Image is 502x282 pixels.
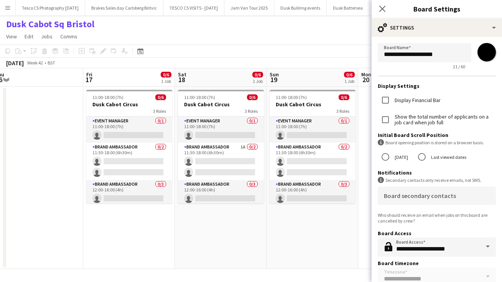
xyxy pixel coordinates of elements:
[163,0,224,15] button: TESCO CS VISITS - [DATE]
[48,60,55,66] div: BST
[378,177,496,183] div: Secondary contacts only receive emails, not SMS.
[430,151,466,163] label: Last viewed dates
[86,71,92,78] span: Fri
[6,59,24,67] div: [DATE]
[393,97,441,103] label: Display Financial Bar
[276,94,307,100] span: 11:00-18:00 (7h)
[447,64,471,69] span: 21 / 60
[177,75,186,84] span: 18
[270,71,279,78] span: Sun
[86,90,172,203] app-job-card: 11:00-18:00 (7h)0/6Dusk Cabot Circus3 RolesEvent Manager0/111:00-18:00 (7h) Brand Ambassador0/211...
[361,71,371,78] span: Mon
[245,108,258,114] span: 3 Roles
[224,0,274,15] button: Jam Van Tour 2025
[378,132,496,139] h3: Initial Board Scroll Position
[153,108,166,114] span: 3 Roles
[178,71,186,78] span: Sat
[6,33,17,40] span: View
[344,72,355,78] span: 0/6
[252,72,263,78] span: 0/6
[378,260,496,267] h3: Board timezone
[372,18,502,37] div: Settings
[360,75,371,84] span: 20
[86,101,172,108] h3: Dusk Cabot Circus
[274,0,327,15] button: Dusk Bullring events
[21,31,36,41] a: Edit
[41,33,53,40] span: Jobs
[85,0,163,15] button: Brakes Sales day Carlsberg Britvic
[184,94,215,100] span: 11:00-18:00 (7h)
[369,0,426,15] button: Dusk Cabot Sq Bristol
[378,212,496,224] div: Who should receive an email when jobs on this board are cancelled by crew?
[38,31,56,41] a: Jobs
[25,60,44,66] span: Week 42
[161,72,171,78] span: 0/6
[6,18,94,30] h1: Dusk Cabot Sq Bristol
[92,94,123,100] span: 11:00-18:00 (7h)
[384,192,456,200] mat-label: Board secondary contacts
[155,94,166,100] span: 0/6
[378,169,496,176] h3: Notifications
[60,33,77,40] span: Comms
[336,108,349,114] span: 3 Roles
[16,0,85,15] button: Tesco CS Photography [DATE]
[268,75,279,84] span: 19
[85,75,92,84] span: 17
[378,230,496,237] h3: Board Access
[253,78,263,84] div: 1 Job
[3,31,20,41] a: View
[327,0,369,15] button: Dusk Battersea
[270,117,356,143] app-card-role: Event Manager0/111:00-18:00 (7h)
[247,94,258,100] span: 0/6
[344,78,354,84] div: 1 Job
[178,117,264,143] app-card-role: Event Manager0/111:00-18:00 (7h)
[378,82,496,89] h3: Display Settings
[178,143,264,180] app-card-role: Brand Ambassador1A0/211:30-18:00 (6h30m)
[270,143,356,180] app-card-role: Brand Ambassador0/211:30-18:00 (6h30m)
[378,139,496,146] div: Board opening position is stored on a browser basis.
[372,4,502,14] h3: Board Settings
[393,151,408,163] label: [DATE]
[86,117,172,143] app-card-role: Event Manager0/111:00-18:00 (7h)
[270,180,356,228] app-card-role: Brand Ambassador0/312:00-16:00 (4h)
[270,90,356,203] app-job-card: 11:00-18:00 (7h)0/6Dusk Cabot Circus3 RolesEvent Manager0/111:00-18:00 (7h) Brand Ambassador0/211...
[270,101,356,108] h3: Dusk Cabot Circus
[178,180,264,228] app-card-role: Brand Ambassador0/312:00-16:00 (4h)
[178,101,264,108] h3: Dusk Cabot Circus
[178,90,264,203] app-job-card: 11:00-18:00 (7h)0/6Dusk Cabot Circus3 RolesEvent Manager0/111:00-18:00 (7h) Brand Ambassador1A0/2...
[161,78,171,84] div: 1 Job
[86,180,172,228] app-card-role: Brand Ambassador0/312:00-16:00 (4h)
[57,31,81,41] a: Comms
[86,143,172,180] app-card-role: Brand Ambassador0/211:30-18:00 (6h30m)
[25,33,33,40] span: Edit
[339,94,349,100] span: 0/6
[393,114,496,125] label: Show the total number of applicants on a job card when job full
